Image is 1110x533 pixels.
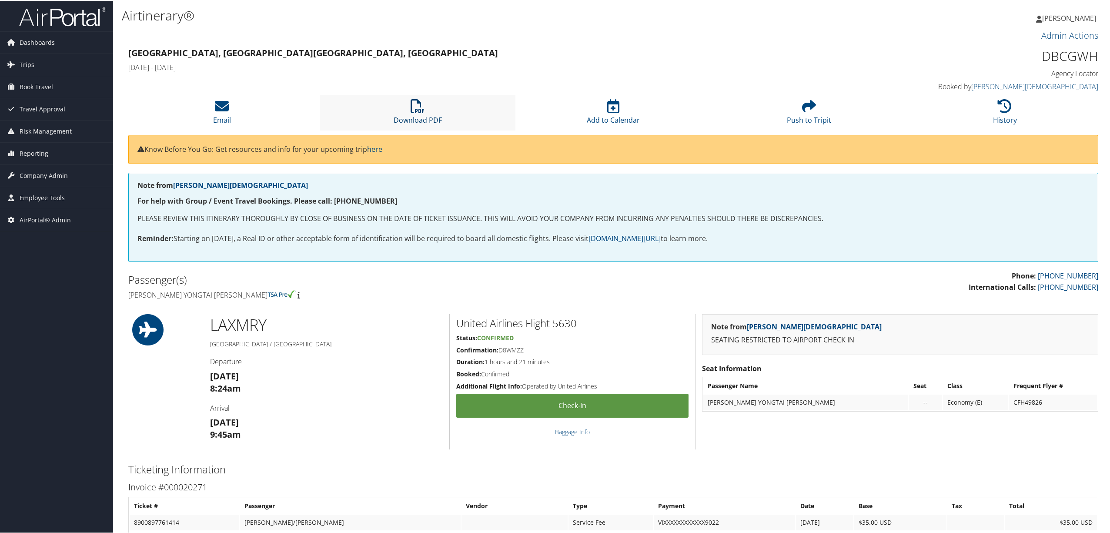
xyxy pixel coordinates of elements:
p: Know Before You Go: Get resources and info for your upcoming trip [137,143,1089,154]
td: Service Fee [568,514,652,530]
strong: 8:24am [210,382,241,393]
strong: 9:45am [210,428,241,439]
strong: International Calls: [969,282,1036,291]
p: Starting on [DATE], a Real ID or other acceptable form of identification will be required to boar... [137,232,1089,244]
a: Check-in [456,393,689,417]
td: $35.00 USD [1005,514,1097,530]
a: Push to Tripit [787,103,831,124]
strong: Confirmation: [456,345,498,353]
h5: 1 hours and 21 minutes [456,357,689,365]
a: Baggage Info [555,427,590,435]
a: Admin Actions [1041,29,1098,40]
img: tsa-precheck.png [267,289,296,297]
a: Add to Calendar [587,103,640,124]
img: airportal-logo.png [19,6,106,26]
span: Book Travel [20,75,53,97]
strong: Status: [456,333,477,341]
a: [PERSON_NAME][DEMOGRAPHIC_DATA] [747,321,882,331]
a: [PERSON_NAME][DEMOGRAPHIC_DATA] [173,180,308,189]
div: -- [913,398,937,406]
a: [PHONE_NUMBER] [1038,282,1098,291]
h5: Operated by United Airlines [456,381,689,390]
span: AirPortal® Admin [20,208,71,230]
h4: [PERSON_NAME] yongtai [PERSON_NAME] [128,289,607,299]
h2: United Airlines Flight 5630 [456,315,689,330]
strong: Booked: [456,369,481,377]
th: Seat [909,377,942,393]
strong: Seat Information [702,363,762,372]
a: [PERSON_NAME] [1036,4,1105,30]
strong: Additional Flight Info: [456,381,522,389]
th: Class [943,377,1009,393]
h4: Agency Locator [866,68,1098,77]
td: 8900897761414 [130,514,239,530]
a: [PERSON_NAME][DEMOGRAPHIC_DATA] [971,81,1098,91]
th: Date [796,497,853,513]
span: Trips [20,53,34,75]
strong: [GEOGRAPHIC_DATA], [GEOGRAPHIC_DATA] [GEOGRAPHIC_DATA], [GEOGRAPHIC_DATA] [128,46,498,58]
td: [PERSON_NAME] YONGTAI [PERSON_NAME] [703,394,908,409]
strong: Duration: [456,357,485,365]
th: Frequent Flyer # [1009,377,1097,393]
span: [PERSON_NAME] [1042,13,1096,22]
span: Dashboards [20,31,55,53]
strong: Note from [711,321,882,331]
h3: Invoice #000020271 [128,480,1098,493]
td: Economy (E) [943,394,1009,409]
th: Payment [654,497,796,513]
h4: Departure [210,356,443,365]
h5: [GEOGRAPHIC_DATA] / [GEOGRAPHIC_DATA] [210,339,443,348]
th: Tax [947,497,1004,513]
strong: [DATE] [210,369,239,381]
a: here [367,144,382,153]
span: Company Admin [20,164,68,186]
h2: Passenger(s) [128,272,607,286]
h5: Confirmed [456,369,689,378]
h2: Ticketing Information [128,461,1098,476]
h1: LAX MRY [210,313,443,335]
h1: Airtinerary® [122,6,777,24]
span: Confirmed [477,333,514,341]
th: Total [1005,497,1097,513]
td: [PERSON_NAME]/[PERSON_NAME] [240,514,461,530]
strong: Note from [137,180,308,189]
strong: For help with Group / Event Travel Bookings. Please call: [PHONE_NUMBER] [137,195,397,205]
td: [DATE] [796,514,853,530]
h4: Arrival [210,402,443,412]
td: $35.00 USD [854,514,946,530]
h5: D8WMZZ [456,345,689,354]
a: Download PDF [394,103,442,124]
th: Type [568,497,652,513]
th: Vendor [461,497,568,513]
span: Risk Management [20,120,72,141]
a: [PHONE_NUMBER] [1038,270,1098,280]
th: Passenger Name [703,377,908,393]
span: Reporting [20,142,48,164]
p: PLEASE REVIEW THIS ITINERARY THOROUGHLY BY CLOSE OF BUSINESS ON THE DATE OF TICKET ISSUANCE. THIS... [137,212,1089,224]
span: Employee Tools [20,186,65,208]
h1: DBCGWH [866,46,1098,64]
h4: [DATE] - [DATE] [128,62,853,71]
strong: Phone: [1012,270,1036,280]
a: History [993,103,1017,124]
td: VIXXXXXXXXXXXX9022 [654,514,796,530]
a: [DOMAIN_NAME][URL] [588,233,661,242]
th: Ticket # [130,497,239,513]
h4: Booked by [866,81,1098,91]
td: CFH49826 [1009,394,1097,409]
th: Passenger [240,497,461,513]
strong: [DATE] [210,416,239,427]
p: SEATING RESTRICTED TO AIRPORT CHECK IN [711,334,1089,345]
th: Base [854,497,946,513]
span: Travel Approval [20,97,65,119]
strong: Reminder: [137,233,174,242]
a: Email [213,103,231,124]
